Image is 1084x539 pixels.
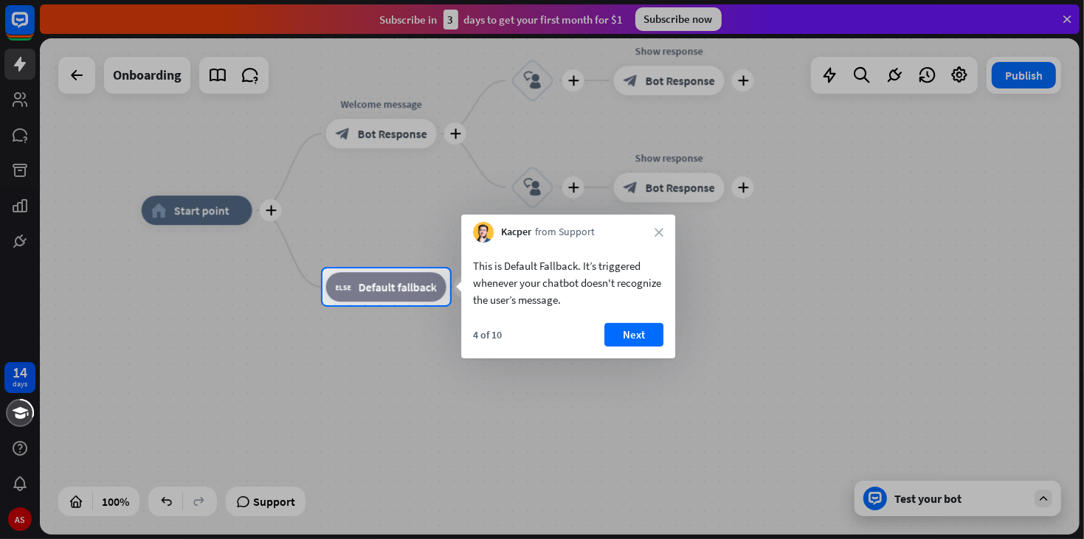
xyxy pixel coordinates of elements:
button: Next [604,323,663,347]
span: Default fallback [359,279,437,294]
span: Kacper [501,225,531,240]
div: This is Default Fallback. It’s triggered whenever your chatbot doesn't recognize the user’s message. [473,257,663,308]
span: from Support [535,225,595,240]
button: Open LiveChat chat widget [12,6,56,50]
div: 4 of 10 [473,328,502,341]
i: block_fallback [336,279,351,294]
i: close [655,228,663,237]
